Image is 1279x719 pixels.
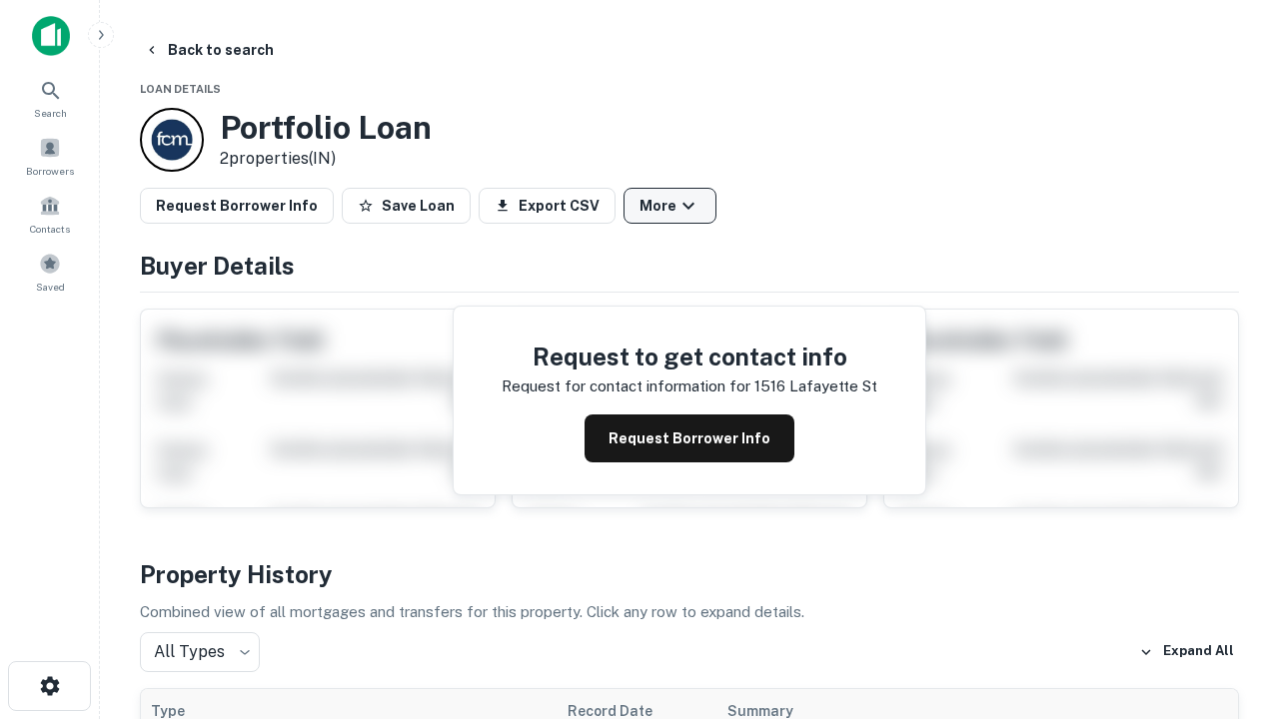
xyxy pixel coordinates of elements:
button: Request Borrower Info [585,414,794,462]
button: Back to search [136,32,282,68]
button: Expand All [1134,637,1239,667]
p: Combined view of all mortgages and transfers for this property. Click any row to expand details. [140,600,1239,624]
button: More [624,188,716,224]
h4: Property History [140,556,1239,592]
a: Contacts [6,187,94,241]
button: Request Borrower Info [140,188,334,224]
div: All Types [140,632,260,672]
h3: Portfolio Loan [220,109,432,147]
a: Borrowers [6,129,94,183]
p: 1516 lafayette st [754,374,877,398]
h4: Buyer Details [140,248,1239,284]
a: Saved [6,245,94,299]
iframe: Chat Widget [1179,559,1279,655]
button: Save Loan [342,188,471,224]
span: Borrowers [26,163,74,179]
h4: Request to get contact info [502,339,877,374]
a: Search [6,71,94,125]
span: Contacts [30,221,70,237]
span: Saved [36,279,65,295]
span: Search [34,105,67,121]
img: capitalize-icon.png [32,16,70,56]
span: Loan Details [140,83,221,95]
p: Request for contact information for [502,374,750,398]
p: 2 properties (IN) [220,147,432,171]
button: Export CSV [479,188,616,224]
